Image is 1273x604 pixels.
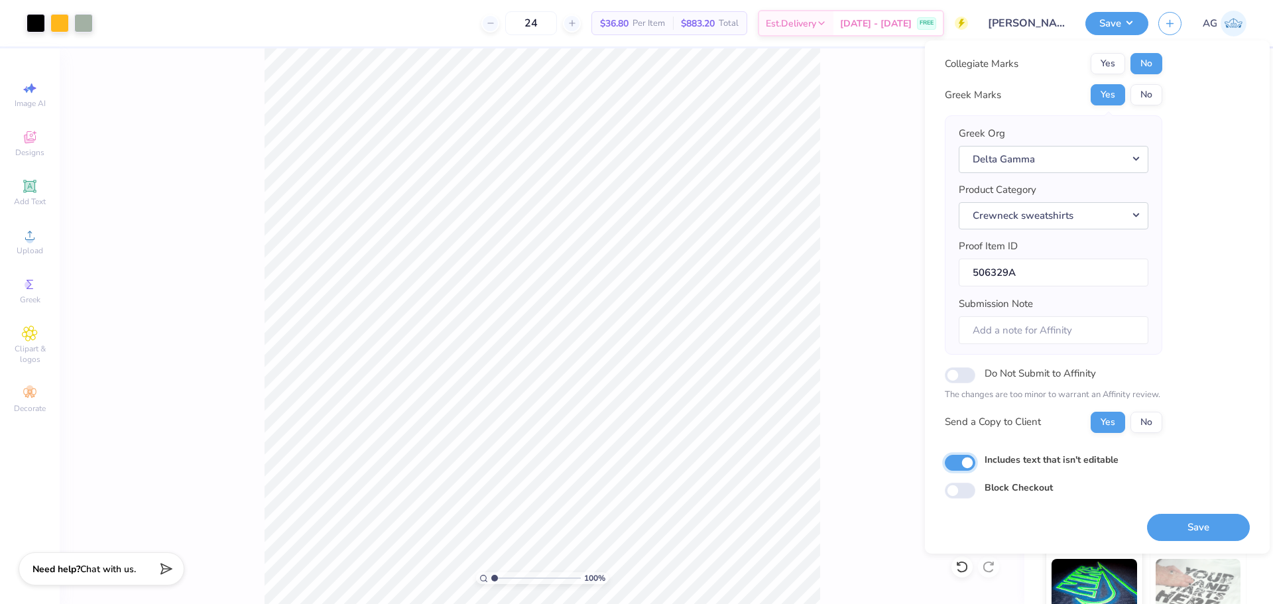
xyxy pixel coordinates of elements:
[766,17,816,30] span: Est. Delivery
[959,126,1005,141] label: Greek Org
[681,17,715,30] span: $883.20
[945,88,1001,103] div: Greek Marks
[985,481,1053,495] label: Block Checkout
[1203,11,1246,36] a: AG
[1091,53,1125,74] button: Yes
[14,196,46,207] span: Add Text
[959,202,1148,229] button: Crewneck sweatshirts
[20,294,40,305] span: Greek
[1147,514,1250,541] button: Save
[985,453,1119,467] label: Includes text that isn't editable
[985,365,1096,382] label: Do Not Submit to Affinity
[80,563,136,575] span: Chat with us.
[959,182,1036,198] label: Product Category
[920,19,934,28] span: FREE
[1221,11,1246,36] img: Aljosh Eyron Garcia
[600,17,629,30] span: $36.80
[15,98,46,109] span: Image AI
[945,389,1162,402] p: The changes are too minor to warrant an Affinity review.
[1091,84,1125,105] button: Yes
[959,296,1033,312] label: Submission Note
[959,316,1148,345] input: Add a note for Affinity
[1091,412,1125,433] button: Yes
[978,10,1075,36] input: Untitled Design
[959,239,1018,254] label: Proof Item ID
[719,17,739,30] span: Total
[840,17,912,30] span: [DATE] - [DATE]
[633,17,665,30] span: Per Item
[1130,412,1162,433] button: No
[7,343,53,365] span: Clipart & logos
[1085,12,1148,35] button: Save
[15,147,44,158] span: Designs
[17,245,43,256] span: Upload
[945,414,1041,430] div: Send a Copy to Client
[14,403,46,414] span: Decorate
[945,56,1018,72] div: Collegiate Marks
[1130,84,1162,105] button: No
[32,563,80,575] strong: Need help?
[959,146,1148,173] button: Delta Gamma
[1130,53,1162,74] button: No
[505,11,557,35] input: – –
[584,572,605,584] span: 100 %
[1203,16,1217,31] span: AG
